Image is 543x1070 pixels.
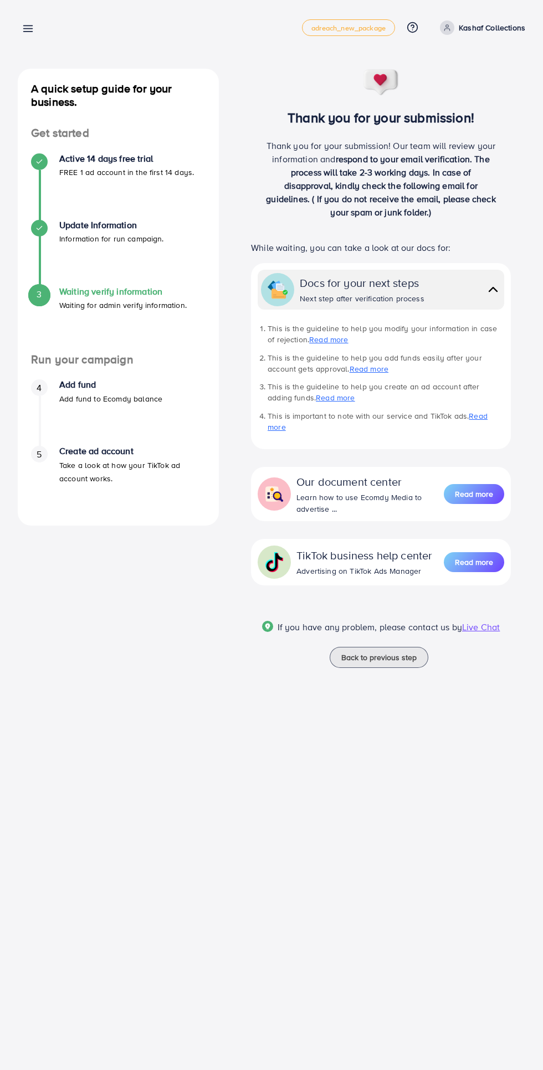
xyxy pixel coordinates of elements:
[296,492,444,515] div: Learn how to use Ecomdy Media to advertise ...
[444,551,504,573] a: Read more
[59,392,162,405] p: Add fund to Ecomdy balance
[262,621,273,632] img: Popup guide
[18,353,219,367] h4: Run your campaign
[37,288,42,301] span: 3
[278,621,462,633] span: If you have any problem, please contact us by
[485,281,501,297] img: collapse
[444,484,504,504] button: Read more
[268,323,504,346] li: This is the guideline to help you modify your information in case of rejection.
[330,647,428,668] button: Back to previous step
[455,557,493,568] span: Read more
[59,299,187,312] p: Waiting for admin verify information.
[363,69,399,96] img: success
[350,363,388,374] a: Read more
[311,24,386,32] span: adreach_new_package
[309,334,348,345] a: Read more
[264,552,284,572] img: collapse
[18,82,219,109] h4: A quick setup guide for your business.
[316,392,355,403] a: Read more
[18,286,219,353] li: Waiting verify information
[18,379,219,446] li: Add fund
[296,474,444,490] div: Our document center
[59,446,206,456] h4: Create ad account
[265,139,496,219] p: Thank you for your submission! Our team will review your information and
[18,126,219,140] h4: Get started
[341,652,417,663] span: Back to previous step
[266,153,495,218] span: respond to your email verification. The process will take 2-3 working days. In case of disapprova...
[37,448,42,461] span: 5
[237,110,525,126] h3: Thank you for your submission!
[59,379,162,390] h4: Add fund
[37,382,42,394] span: 4
[462,621,500,633] span: Live Chat
[296,547,432,563] div: TikTok business help center
[251,241,511,254] p: While waiting, you can take a look at our docs for:
[300,275,424,291] div: Docs for your next steps
[59,232,164,245] p: Information for run campaign.
[455,488,493,500] span: Read more
[264,484,284,504] img: collapse
[59,153,194,164] h4: Active 14 days free trial
[59,166,194,179] p: FREE 1 ad account in the first 14 days.
[436,20,525,35] a: Kashaf Collections
[268,410,488,433] a: Read more
[268,352,504,375] li: This is the guideline to help you add funds easily after your account gets approval.
[59,220,164,230] h4: Update Information
[268,410,504,433] li: This is important to note with our service and TikTok ads.
[59,459,206,485] p: Take a look at how your TikTok ad account works.
[300,293,424,304] div: Next step after verification process
[444,483,504,505] a: Read more
[18,220,219,286] li: Update Information
[302,19,395,36] a: adreach_new_package
[18,153,219,220] li: Active 14 days free trial
[459,21,525,34] p: Kashaf Collections
[296,565,432,577] div: Advertising on TikTok Ads Manager
[268,280,288,300] img: collapse
[18,446,219,512] li: Create ad account
[268,381,504,404] li: This is the guideline to help you create an ad account after adding funds.
[444,552,504,572] button: Read more
[59,286,187,297] h4: Waiting verify information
